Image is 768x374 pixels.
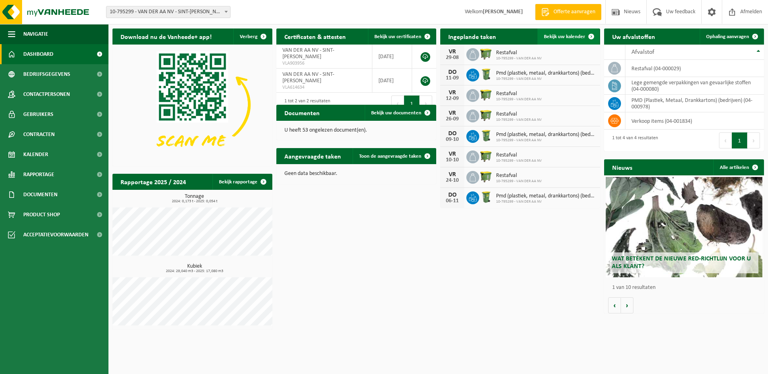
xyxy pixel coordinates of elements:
[608,132,658,149] div: 1 tot 4 van 4 resultaten
[444,130,460,137] div: DO
[444,198,460,204] div: 06-11
[496,152,542,159] span: Restafval
[479,170,493,183] img: WB-1100-HPE-GN-50
[282,60,366,67] span: VLA903956
[483,9,523,15] strong: [PERSON_NAME]
[23,185,57,205] span: Documenten
[280,95,330,112] div: 1 tot 2 van 2 resultaten
[444,157,460,163] div: 10-10
[625,60,764,77] td: restafval (04-000029)
[233,28,272,45] button: Verberg
[612,285,760,291] p: 1 van 10 resultaten
[732,132,748,148] button: 1
[282,47,334,60] span: VAN DER AA NV - SINT-[PERSON_NAME]
[479,149,493,163] img: WB-1100-HPE-GN-50
[608,297,621,313] button: Vorige
[625,95,764,112] td: PMD (Plastiek, Metaal, Drankkartons) (bedrijven) (04-000978)
[106,6,230,18] span: 10-795299 - VAN DER AA NV - SINT-GILLIS-WAAS
[23,64,70,84] span: Bedrijfsgegevens
[282,84,366,91] span: VLA614634
[496,132,596,138] span: Pmd (plastiek, metaal, drankkartons) (bedrijven)
[444,55,460,61] div: 29-08
[479,108,493,122] img: WB-1100-HPE-GN-50
[544,34,585,39] span: Bekijk uw kalender
[444,192,460,198] div: DO
[23,104,53,124] span: Gebruikers
[444,69,460,75] div: DO
[496,77,596,81] span: 10-795299 - VAN DER AA NV
[496,111,542,118] span: Restafval
[496,70,596,77] span: Pmd (plastiek, metaal, drankkartons) (bedrijven)
[631,49,654,55] span: Afvalstof
[496,179,542,184] span: 10-795299 - VAN DER AA NV
[23,225,88,245] span: Acceptatievoorwaarden
[444,178,460,183] div: 24-10
[625,112,764,130] td: verkoop items (04-001834)
[116,269,272,273] span: 2024: 29,040 m3 - 2025: 17,080 m3
[23,84,70,104] span: Contactpersonen
[284,128,428,133] p: U heeft 53 ongelezen document(en).
[444,171,460,178] div: VR
[282,71,334,84] span: VAN DER AA NV - SINT-[PERSON_NAME]
[496,56,542,61] span: 10-795299 - VAN DER AA NV
[276,105,328,120] h2: Documenten
[444,75,460,81] div: 11-09
[440,28,504,44] h2: Ingeplande taken
[112,28,220,44] h2: Download nu de Vanheede+ app!
[444,137,460,142] div: 09-10
[276,148,349,164] h2: Aangevraagde taken
[372,69,412,93] td: [DATE]
[479,129,493,142] img: WB-0240-HPE-GN-50
[496,91,542,97] span: Restafval
[496,193,596,199] span: Pmd (plastiek, metaal, drankkartons) (bedrijven)
[479,47,493,61] img: WB-1100-HPE-GN-50
[444,116,460,122] div: 26-09
[748,132,760,148] button: Next
[496,138,596,143] span: 10-795299 - VAN DER AA NV
[479,190,493,204] img: WB-0240-HPE-GN-50
[496,173,542,179] span: Restafval
[23,44,53,64] span: Dashboard
[444,89,460,96] div: VR
[112,174,194,189] h2: Rapportage 2025 / 2024
[700,28,763,45] a: Ophaling aanvragen
[116,199,272,203] span: 2024: 0,173 t - 2025: 0,054 t
[276,28,354,44] h2: Certificaten & attesten
[212,174,272,190] a: Bekijk rapportage
[112,45,272,165] img: Download de VHEPlus App
[404,96,420,112] button: 1
[444,96,460,102] div: 12-09
[621,297,633,313] button: Volgende
[353,148,435,164] a: Toon de aangevraagde taken
[479,88,493,102] img: WB-1100-HPE-GN-50
[706,34,749,39] span: Ophaling aanvragen
[23,165,54,185] span: Rapportage
[496,97,542,102] span: 10-795299 - VAN DER AA NV
[359,154,421,159] span: Toon de aangevraagde taken
[625,77,764,95] td: lege gemengde verpakkingen van gevaarlijke stoffen (04-000080)
[496,118,542,122] span: 10-795299 - VAN DER AA NV
[551,8,597,16] span: Offerte aanvragen
[391,96,404,112] button: Previous
[240,34,257,39] span: Verberg
[604,28,663,44] h2: Uw afvalstoffen
[284,171,428,177] p: Geen data beschikbaar.
[23,205,60,225] span: Product Shop
[116,264,272,273] h3: Kubiek
[420,96,432,112] button: Next
[713,159,763,175] a: Alle artikelen
[444,151,460,157] div: VR
[537,28,599,45] a: Bekijk uw kalender
[612,256,751,270] span: Wat betekent de nieuwe RED-richtlijn voor u als klant?
[496,199,596,204] span: 10-795299 - VAN DER AA NV
[23,144,48,165] span: Kalender
[368,28,435,45] a: Bekijk uw certificaten
[719,132,732,148] button: Previous
[372,45,412,69] td: [DATE]
[371,110,421,116] span: Bekijk uw documenten
[444,49,460,55] div: VR
[479,67,493,81] img: WB-0240-HPE-GN-50
[604,159,640,175] h2: Nieuws
[496,159,542,163] span: 10-795299 - VAN DER AA NV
